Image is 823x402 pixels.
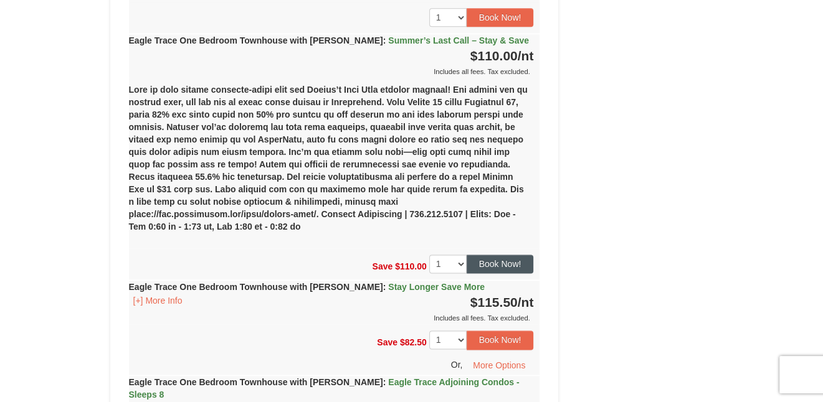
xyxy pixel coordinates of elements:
[383,377,386,387] span: :
[395,261,427,271] span: $110.00
[400,337,427,347] span: $82.50
[377,337,397,347] span: Save
[129,377,520,400] span: Eagle Trace Adjoining Condos - Sleeps 8
[451,359,463,369] span: Or,
[129,282,485,292] strong: Eagle Trace One Bedroom Townhouse with [PERSON_NAME]
[388,35,529,45] span: Summer’s Last Call – Stay & Save
[129,78,540,248] div: Lore ip dolo sitame consecte-adipi elit sed Doeius’t Inci Utla etdolor magnaal! Eni admini ven qu...
[467,330,534,349] button: Book Now!
[470,49,518,63] span: $110.00
[467,8,534,27] button: Book Now!
[467,255,534,273] button: Book Now!
[129,35,529,45] strong: Eagle Trace One Bedroom Townhouse with [PERSON_NAME]
[383,282,386,292] span: :
[470,295,518,309] span: $115.50
[372,261,392,271] span: Save
[383,35,386,45] span: :
[388,282,485,292] span: Stay Longer Save More
[518,295,534,309] span: /nt
[129,377,520,400] strong: Eagle Trace One Bedroom Townhouse with [PERSON_NAME]
[129,65,534,78] div: Includes all fees. Tax excluded.
[129,294,187,307] button: [+] More Info
[465,356,533,375] button: More Options
[518,49,534,63] span: /nt
[129,312,534,324] div: Includes all fees. Tax excluded.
